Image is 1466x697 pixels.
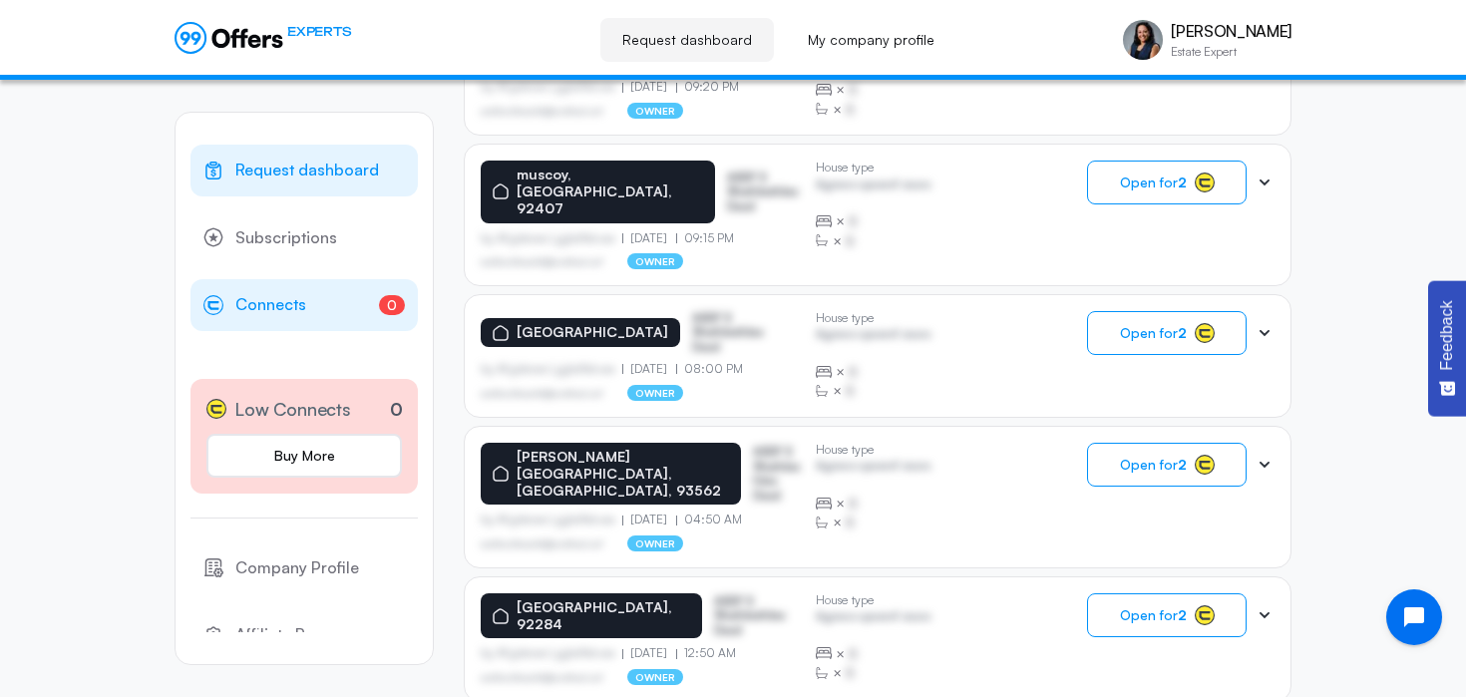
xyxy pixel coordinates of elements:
[1438,300,1456,370] span: Feedback
[235,555,359,581] span: Company Profile
[692,311,792,354] p: ASDF S Sfasfdasfdas Dasd
[190,212,418,264] a: Subscriptions
[816,177,930,196] p: Agrwsv qwervf oiuns
[517,167,703,216] p: muscoy, [GEOGRAPHIC_DATA], 92407
[816,513,930,532] div: ×
[816,161,930,174] p: House type
[727,171,800,213] p: ASDF S Sfasfdasfdas Dasd
[816,231,930,251] div: ×
[287,22,351,41] span: EXPERTS
[676,231,735,245] p: 09:15 PM
[676,513,743,526] p: 04:50 AM
[714,594,800,637] p: ASDF S Sfasfdasfdas Dasd
[627,535,684,551] p: owner
[622,231,676,245] p: [DATE]
[816,80,930,100] div: ×
[627,669,684,685] p: owner
[379,295,405,315] span: 0
[816,311,930,325] p: House type
[1171,22,1291,41] p: [PERSON_NAME]
[1087,311,1247,355] button: Open for2
[481,80,622,94] p: by Afgdsrwe Ljgjkdfsbvas
[816,494,930,514] div: ×
[846,381,855,401] span: B
[627,253,684,269] p: owner
[481,537,603,549] p: asdfasdfasasfd@asdfasd.asf
[753,445,800,503] p: ASDF S Sfasfdasfdas Dasd
[235,292,306,318] span: Connects
[622,80,676,94] p: [DATE]
[1178,456,1187,473] strong: 2
[816,362,930,382] div: ×
[481,671,603,683] p: asdfasdfasasfd@asdfasd.asf
[676,646,737,660] p: 12:50 AM
[481,231,622,245] p: by Afgdsrwe Ljgjkdfsbvas
[816,459,930,478] p: Agrwsv qwervf oiuns
[816,593,930,607] p: House type
[600,18,774,62] a: Request dashboard
[816,381,930,401] div: ×
[816,327,930,346] p: Agrwsv qwervf oiuns
[846,100,855,120] span: B
[481,362,622,376] p: by Afgdsrwe Ljgjkdfsbvas
[1123,20,1163,60] img: Vivienne Haroun
[846,231,855,251] span: B
[481,105,603,117] p: asdfasdfasasfd@asdfasd.asf
[1120,607,1187,623] span: Open for
[1120,325,1187,341] span: Open for
[627,103,684,119] p: owner
[1178,606,1187,623] strong: 2
[849,362,858,382] span: B
[1087,161,1247,204] button: Open for2
[190,542,418,594] a: Company Profile
[627,385,684,401] p: owner
[481,255,603,267] p: asdfasdfasasfd@asdfasd.asf
[481,513,622,526] p: by Afgdsrwe Ljgjkdfsbvas
[849,80,858,100] span: B
[816,609,930,628] p: Agrwsv qwervf oiuns
[206,434,402,478] a: Buy More
[517,449,729,499] p: [PERSON_NAME][GEOGRAPHIC_DATA], [GEOGRAPHIC_DATA], 93562
[517,324,668,341] p: [GEOGRAPHIC_DATA]
[1087,593,1247,637] button: Open for2
[786,18,956,62] a: My company profile
[622,513,676,526] p: [DATE]
[235,158,379,183] span: Request dashboard
[846,513,855,532] span: B
[816,100,930,120] div: ×
[1178,174,1187,190] strong: 2
[849,211,858,231] span: B
[816,644,930,664] div: ×
[481,387,603,399] p: asdfasdfasasfd@asdfasd.asf
[849,494,858,514] span: B
[190,279,418,331] a: Connects0
[816,663,930,683] div: ×
[190,145,418,196] a: Request dashboard
[622,362,676,376] p: [DATE]
[390,396,403,423] p: 0
[235,622,360,648] span: Affiliate Program
[1120,174,1187,190] span: Open for
[676,80,740,94] p: 09:20 PM
[1087,443,1247,487] button: Open for2
[622,646,676,660] p: [DATE]
[849,644,858,664] span: B
[517,599,690,633] p: [GEOGRAPHIC_DATA], 92284
[676,362,744,376] p: 08:00 PM
[816,211,930,231] div: ×
[1120,457,1187,473] span: Open for
[190,609,418,661] a: Affiliate Program
[1178,324,1187,341] strong: 2
[235,225,337,251] span: Subscriptions
[481,646,622,660] p: by Afgdsrwe Ljgjkdfsbvas
[175,22,351,54] a: EXPERTS
[1428,280,1466,416] button: Feedback - Show survey
[816,443,930,457] p: House type
[846,663,855,683] span: B
[1171,46,1291,58] p: Estate Expert
[234,395,351,424] span: Low Connects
